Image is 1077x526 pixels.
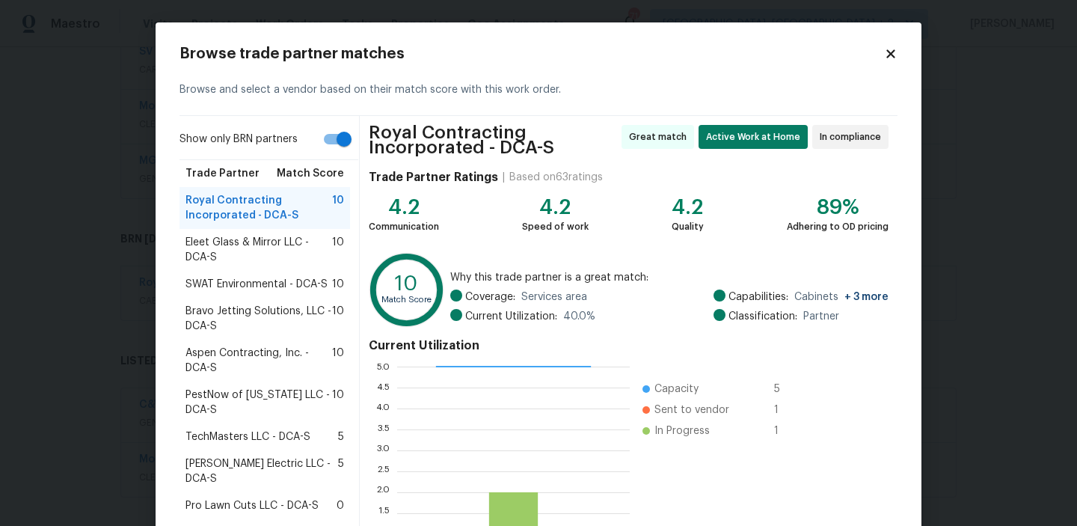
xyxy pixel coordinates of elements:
span: Partner [803,309,839,324]
span: Eleet Glass & Mirror LLC - DCA-S [185,235,332,265]
span: 10 [332,388,344,418]
span: 40.0 % [563,309,595,324]
span: Capacity [654,382,699,397]
div: 4.2 [369,200,439,215]
div: Adhering to OD pricing [787,219,889,234]
span: Why this trade partner is a great match: [450,270,889,285]
span: Capabilities: [728,290,788,305]
text: 1.5 [378,509,390,518]
span: Services area [521,290,587,305]
span: Coverage: [465,290,515,305]
div: Based on 63 ratings [509,170,603,185]
span: Royal Contracting Incorporated - DCA-S [185,193,332,223]
span: 10 [332,193,344,223]
text: 10 [395,273,418,294]
text: 5.0 [376,362,390,371]
div: | [498,170,509,185]
span: In compliance [820,129,887,144]
text: 3.0 [376,446,390,455]
span: + 3 more [844,292,889,302]
span: Classification: [728,309,797,324]
h4: Trade Partner Ratings [369,170,498,185]
span: Great match [629,129,693,144]
span: TechMasters LLC - DCA-S [185,429,310,444]
div: Quality [672,219,704,234]
div: 4.2 [522,200,589,215]
span: Pro Lawn Cuts LLC - DCA-S [185,498,319,513]
span: Royal Contracting Incorporated - DCA-S [369,125,617,155]
span: In Progress [654,423,710,438]
span: 10 [332,235,344,265]
span: 10 [332,304,344,334]
h4: Current Utilization [369,338,889,353]
text: 2.5 [377,467,390,476]
text: 2.0 [376,488,390,497]
span: PestNow of [US_STATE] LLC - DCA-S [185,388,332,418]
span: Sent to vendor [654,403,729,418]
span: 10 [332,346,344,376]
span: 1 [774,403,798,418]
span: 0 [337,498,344,513]
span: Show only BRN partners [179,132,298,147]
h2: Browse trade partner matches [179,46,884,61]
text: Match Score [381,296,432,304]
span: SWAT Environmental - DCA-S [185,277,328,292]
span: Current Utilization: [465,309,557,324]
span: Active Work at Home [706,129,806,144]
span: Bravo Jetting Solutions, LLC - DCA-S [185,304,332,334]
text: 3.5 [377,425,390,434]
div: Communication [369,219,439,234]
span: 1 [774,423,798,438]
div: Speed of work [522,219,589,234]
div: 89% [787,200,889,215]
div: 4.2 [672,200,704,215]
span: [PERSON_NAME] Electric LLC - DCA-S [185,456,338,486]
span: Trade Partner [185,166,260,181]
span: 10 [332,277,344,292]
text: 4.0 [375,404,390,413]
span: 5 [338,429,344,444]
span: Aspen Contracting, Inc. - DCA-S [185,346,332,376]
span: Cabinets [794,290,889,305]
span: 5 [774,382,798,397]
div: Browse and select a vendor based on their match score with this work order. [179,64,897,116]
span: 5 [338,456,344,486]
text: 4.5 [376,383,390,392]
span: Match Score [277,166,344,181]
